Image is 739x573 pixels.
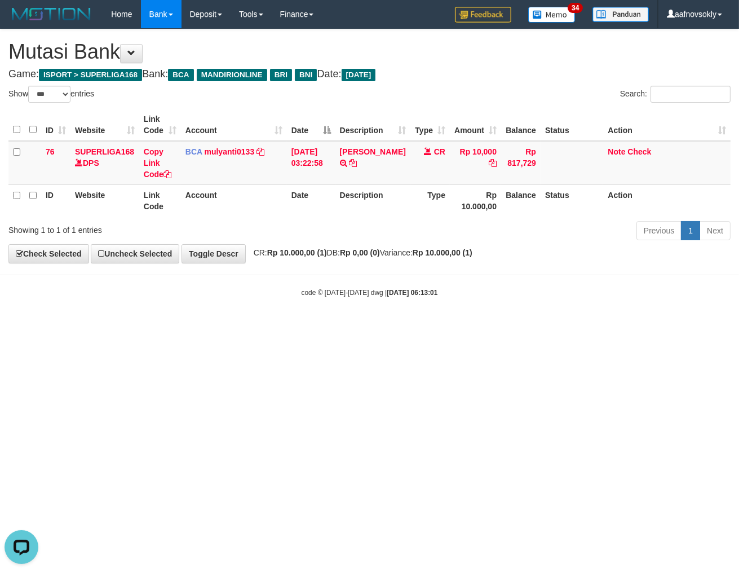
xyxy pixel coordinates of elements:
[267,248,327,257] strong: Rp 10.000,00 (1)
[75,147,134,156] a: SUPERLIGA168
[248,248,472,257] span: CR: DB: Variance:
[455,7,511,23] img: Feedback.jpg
[182,244,246,263] a: Toggle Descr
[41,109,70,141] th: ID: activate to sort column ascending
[205,147,255,156] a: mulyanti0133
[489,158,497,168] a: Copy Rp 10,000 to clipboard
[197,69,267,81] span: MANDIRIONLINE
[91,244,179,263] a: Uncheck Selected
[700,221,731,240] a: Next
[270,69,292,81] span: BRI
[8,86,94,103] label: Show entries
[295,69,317,81] span: BNI
[168,69,193,81] span: BCA
[410,109,450,141] th: Type: activate to sort column ascending
[603,184,731,217] th: Action
[46,147,55,156] span: 76
[5,5,38,38] button: Open LiveChat chat widget
[541,109,603,141] th: Status
[681,221,700,240] a: 1
[434,147,445,156] span: CR
[39,69,142,81] span: ISPORT > SUPERLIGA168
[8,6,94,23] img: MOTION_logo.png
[450,184,501,217] th: Rp 10.000,00
[387,289,437,297] strong: [DATE] 06:13:01
[528,7,576,23] img: Button%20Memo.svg
[70,109,139,141] th: Website: activate to sort column ascending
[651,86,731,103] input: Search:
[256,147,264,156] a: Copy mulyanti0133 to clipboard
[340,248,380,257] strong: Rp 0,00 (0)
[627,147,651,156] a: Check
[608,147,625,156] a: Note
[568,3,583,13] span: 34
[620,86,731,103] label: Search:
[28,86,70,103] select: Showentries
[349,158,357,168] a: Copy DEWI PITRI NINGSIH to clipboard
[287,141,335,185] td: [DATE] 03:22:58
[342,69,376,81] span: [DATE]
[8,244,89,263] a: Check Selected
[70,184,139,217] th: Website
[413,248,472,257] strong: Rp 10.000,00 (1)
[181,109,287,141] th: Account: activate to sort column ascending
[340,147,406,156] a: [PERSON_NAME]
[592,7,649,22] img: panduan.png
[144,147,171,179] a: Copy Link Code
[335,109,410,141] th: Description: activate to sort column ascending
[139,184,181,217] th: Link Code
[185,147,202,156] span: BCA
[335,184,410,217] th: Description
[41,184,70,217] th: ID
[181,184,287,217] th: Account
[287,109,335,141] th: Date: activate to sort column descending
[450,141,501,185] td: Rp 10,000
[541,184,603,217] th: Status
[8,69,731,80] h4: Game: Bank: Date:
[501,184,541,217] th: Balance
[8,220,299,236] div: Showing 1 to 1 of 1 entries
[450,109,501,141] th: Amount: activate to sort column ascending
[603,109,731,141] th: Action: activate to sort column ascending
[287,184,335,217] th: Date
[501,141,541,185] td: Rp 817,729
[70,141,139,185] td: DPS
[139,109,181,141] th: Link Code: activate to sort column ascending
[302,289,438,297] small: code © [DATE]-[DATE] dwg |
[8,41,731,63] h1: Mutasi Bank
[636,221,682,240] a: Previous
[501,109,541,141] th: Balance
[410,184,450,217] th: Type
